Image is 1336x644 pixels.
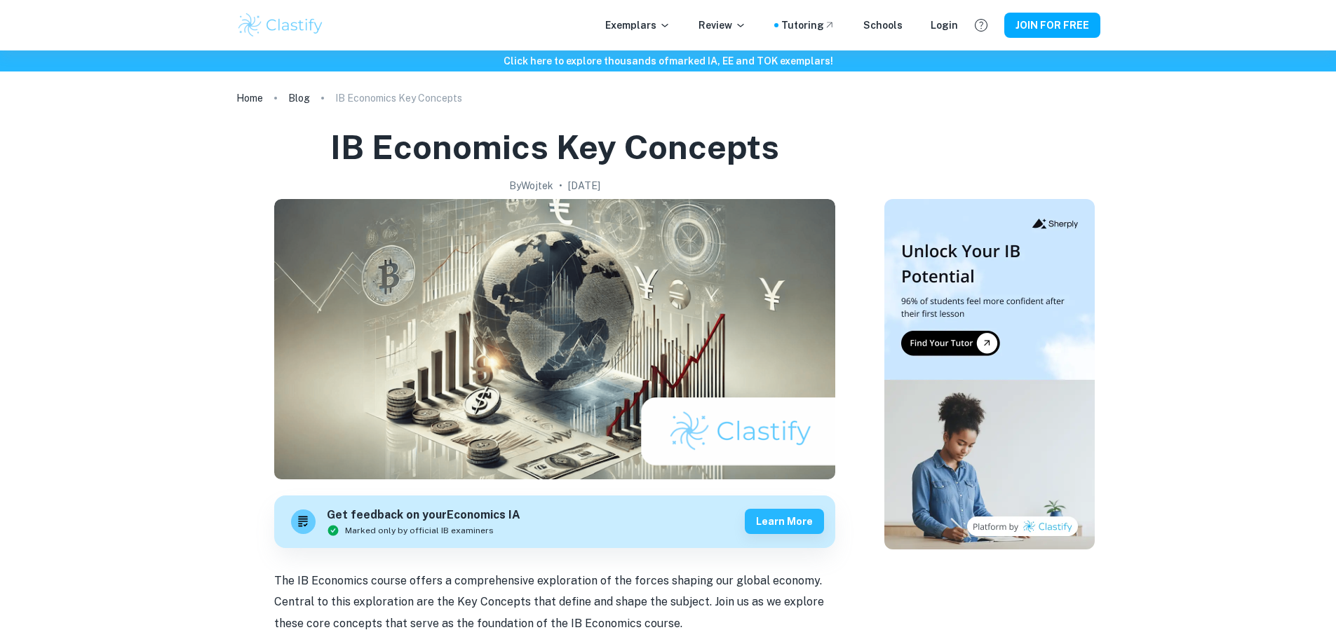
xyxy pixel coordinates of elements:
a: Login [931,18,958,33]
img: Clastify logo [236,11,325,39]
span: Marked only by official IB examiners [345,524,494,537]
p: Exemplars [605,18,670,33]
a: Tutoring [781,18,835,33]
a: Schools [863,18,903,33]
h6: Get feedback on your Economics IA [327,507,520,524]
a: Blog [288,88,310,108]
p: • [559,178,562,193]
button: JOIN FOR FREE [1004,13,1100,38]
a: Home [236,88,263,108]
p: The IB Economics course offers a comprehensive exploration of the forces shaping our global econo... [274,570,835,634]
button: Learn more [745,509,824,534]
button: Help and Feedback [969,13,993,37]
a: Get feedback on yourEconomics IAMarked only by official IB examinersLearn more [274,495,835,548]
h2: By Wojtek [509,178,553,193]
img: Thumbnail [884,199,1095,549]
p: IB Economics Key Concepts [335,90,462,106]
h2: [DATE] [568,178,600,193]
p: Review [699,18,746,33]
img: IB Economics Key Concepts cover image [274,199,835,479]
h1: IB Economics Key Concepts [330,125,779,170]
h6: Click here to explore thousands of marked IA, EE and TOK exemplars ! [3,53,1333,69]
